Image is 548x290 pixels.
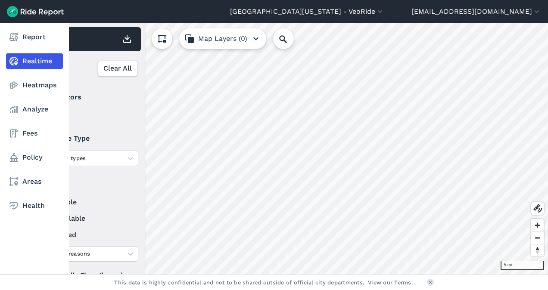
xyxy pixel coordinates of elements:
[531,244,544,256] button: Reset bearing to north
[531,231,544,244] button: Zoom out
[31,55,141,82] div: Filter
[28,23,548,275] canvas: Map
[6,126,63,141] a: Fees
[6,198,63,213] a: Health
[7,6,64,17] img: Ride Report
[6,77,63,93] a: Heatmaps
[35,197,138,207] label: available
[35,173,137,197] summary: Status
[273,28,308,49] input: Search Location or Vehicles
[6,53,63,69] a: Realtime
[35,126,137,151] summary: Vehicle Type
[35,213,138,224] label: unavailable
[6,174,63,189] a: Areas
[501,261,544,270] div: 5 mi
[6,29,63,45] a: Report
[35,85,137,109] summary: Operators
[103,63,132,74] span: Clear All
[35,268,138,283] div: Idle Time (hours)
[35,109,138,120] label: Veo
[411,6,541,17] button: [EMAIL_ADDRESS][DOMAIN_NAME]
[6,150,63,165] a: Policy
[35,230,138,240] label: reserved
[98,61,137,76] button: Clear All
[6,102,63,117] a: Analyze
[368,278,413,287] a: View our Terms.
[179,28,266,49] button: Map Layers (0)
[230,6,384,17] button: [GEOGRAPHIC_DATA][US_STATE] - VeoRide
[531,219,544,231] button: Zoom in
